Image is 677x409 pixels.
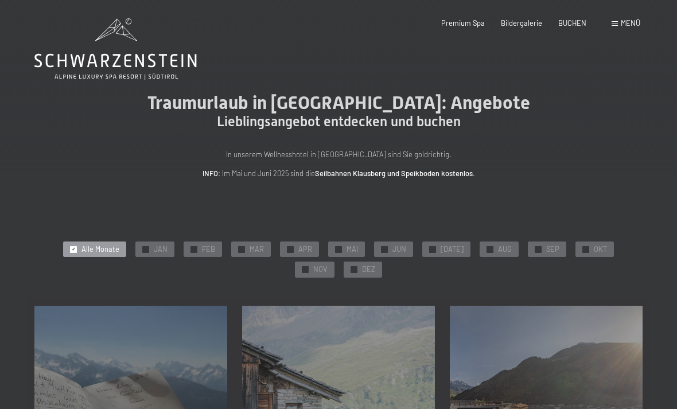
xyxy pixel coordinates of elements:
[240,246,244,252] span: ✓
[431,246,435,252] span: ✓
[81,244,119,255] span: Alle Monate
[313,264,328,275] span: NOV
[392,244,406,255] span: JUN
[289,246,293,252] span: ✓
[362,264,375,275] span: DEZ
[202,244,215,255] span: FEB
[337,246,341,252] span: ✓
[109,149,568,160] p: In unserem Wellnesshotel in [GEOGRAPHIC_DATA] sind Sie goldrichtig.
[621,18,640,28] span: Menü
[147,92,530,114] span: Traumurlaub in [GEOGRAPHIC_DATA]: Angebote
[347,244,358,255] span: MAI
[72,246,76,252] span: ✓
[501,18,542,28] a: Bildergalerie
[546,244,559,255] span: SEP
[558,18,586,28] a: BUCHEN
[383,246,387,252] span: ✓
[109,168,568,179] p: : Im Mai und Juni 2025 sind die .
[352,267,356,273] span: ✓
[536,246,540,252] span: ✓
[304,267,308,273] span: ✓
[217,114,461,130] span: Lieblingsangebot entdecken und buchen
[315,169,473,178] strong: Seilbahnen Klausberg und Speikboden kostenlos
[498,244,512,255] span: AUG
[584,246,588,252] span: ✓
[488,246,492,252] span: ✓
[594,244,607,255] span: OKT
[192,246,196,252] span: ✓
[144,246,148,252] span: ✓
[441,244,464,255] span: [DATE]
[154,244,168,255] span: JAN
[203,169,218,178] strong: INFO
[250,244,264,255] span: MAR
[298,244,312,255] span: APR
[441,18,485,28] a: Premium Spa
